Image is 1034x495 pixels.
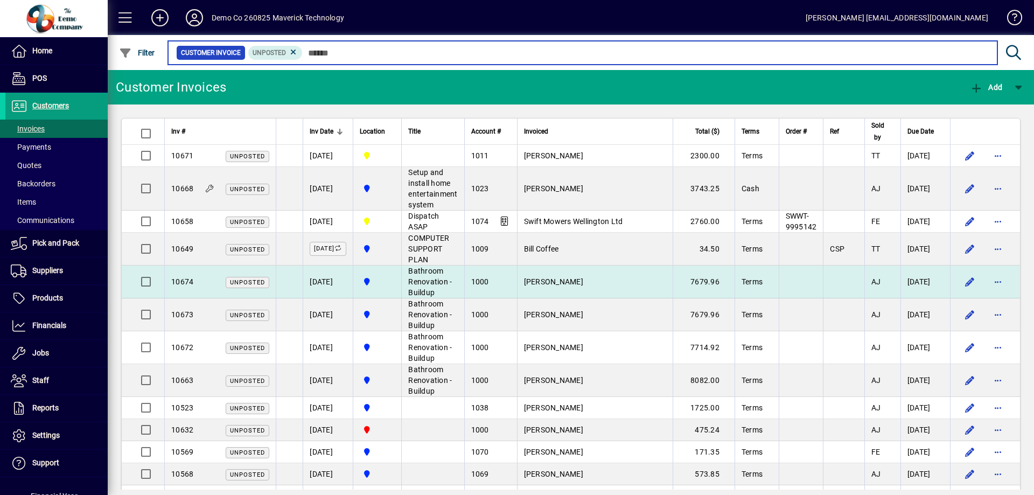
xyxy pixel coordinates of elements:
button: More options [989,465,1007,483]
div: Sold by [871,120,894,143]
td: [DATE] [900,266,950,298]
div: Demo Co 260825 Maverick Technology [212,9,344,26]
span: Bill Coffee [524,245,559,253]
td: 171.35 [673,441,735,463]
button: Edit [961,180,979,197]
span: Auckland [360,341,395,353]
div: Title [408,126,457,137]
button: Edit [961,213,979,230]
div: Due Date [907,126,944,137]
td: [DATE] [303,266,353,298]
a: Communications [5,211,108,229]
button: Edit [961,443,979,461]
span: [PERSON_NAME] [524,470,583,478]
a: Staff [5,367,108,394]
span: Terms [742,151,763,160]
span: TT [871,151,881,160]
td: [DATE] [303,331,353,364]
span: Suppliers [32,266,63,275]
span: Terms [742,343,763,352]
button: More options [989,399,1007,416]
button: Edit [961,240,979,257]
span: Terms [742,403,763,412]
td: 7714.92 [673,331,735,364]
span: Quotes [11,161,41,170]
a: Pick and Pack [5,230,108,257]
td: [DATE] [303,441,353,463]
button: Filter [116,43,158,62]
button: Edit [961,421,979,438]
button: Edit [961,147,979,164]
span: Products [32,294,63,302]
span: 1011 [471,151,489,160]
span: Wellington [360,215,395,227]
span: Ref [830,126,839,137]
td: [DATE] [900,211,950,233]
span: Backorders [11,179,55,188]
span: Financials [32,321,66,330]
span: Setup and install home entertainment system [408,168,457,209]
span: Payments [11,143,51,151]
span: AJ [871,376,881,385]
button: Edit [961,399,979,416]
div: [PERSON_NAME] [EMAIL_ADDRESS][DOMAIN_NAME] [806,9,988,26]
span: Bathroom Renovation - Buildup [408,267,452,297]
span: [PERSON_NAME] [524,426,583,434]
a: Knowledge Base [999,2,1021,37]
a: Backorders [5,175,108,193]
span: FE [871,448,881,456]
a: Invoices [5,120,108,138]
span: Unposted [230,153,265,160]
span: Unposted [230,312,265,319]
a: Payments [5,138,108,156]
span: Due Date [907,126,934,137]
td: [DATE] [900,463,950,485]
span: Inv # [171,126,185,137]
span: AJ [871,310,881,319]
span: 10568 [171,470,193,478]
button: Profile [177,8,212,27]
span: Terms [742,426,763,434]
button: Add [143,8,177,27]
div: Account # [471,126,511,137]
span: Pick and Pack [32,239,79,247]
td: [DATE] [303,463,353,485]
span: Dispatch ASAP [408,212,439,231]
span: Account # [471,126,501,137]
a: Suppliers [5,257,108,284]
span: 1074 [471,217,489,226]
span: Communications [11,216,74,225]
span: Terms [742,245,763,253]
span: Unposted [230,279,265,286]
span: [PERSON_NAME] [524,376,583,385]
span: Wellington [360,150,395,162]
a: Support [5,450,108,477]
span: Terms [742,448,763,456]
td: [DATE] [900,331,950,364]
span: Staff [32,376,49,385]
td: [DATE] [900,233,950,266]
button: Edit [961,306,979,323]
span: CSP [830,245,844,253]
button: More options [989,147,1007,164]
span: Auckland [360,446,395,458]
td: [DATE] [900,441,950,463]
span: [PERSON_NAME] [524,310,583,319]
span: 10569 [171,448,193,456]
td: [DATE] [900,419,950,441]
span: Terms [742,470,763,478]
span: 10663 [171,376,193,385]
span: Terms [742,376,763,385]
button: More options [989,213,1007,230]
span: Filter [119,48,155,57]
button: More options [989,372,1007,389]
span: [PERSON_NAME] [524,448,583,456]
span: Auckland [360,402,395,414]
span: Terms [742,310,763,319]
span: Total ($) [695,126,719,137]
span: Unposted [230,471,265,478]
span: Add [970,83,1002,92]
div: Customer Invoices [116,79,226,96]
span: 10672 [171,343,193,352]
span: Auckland [360,276,395,288]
